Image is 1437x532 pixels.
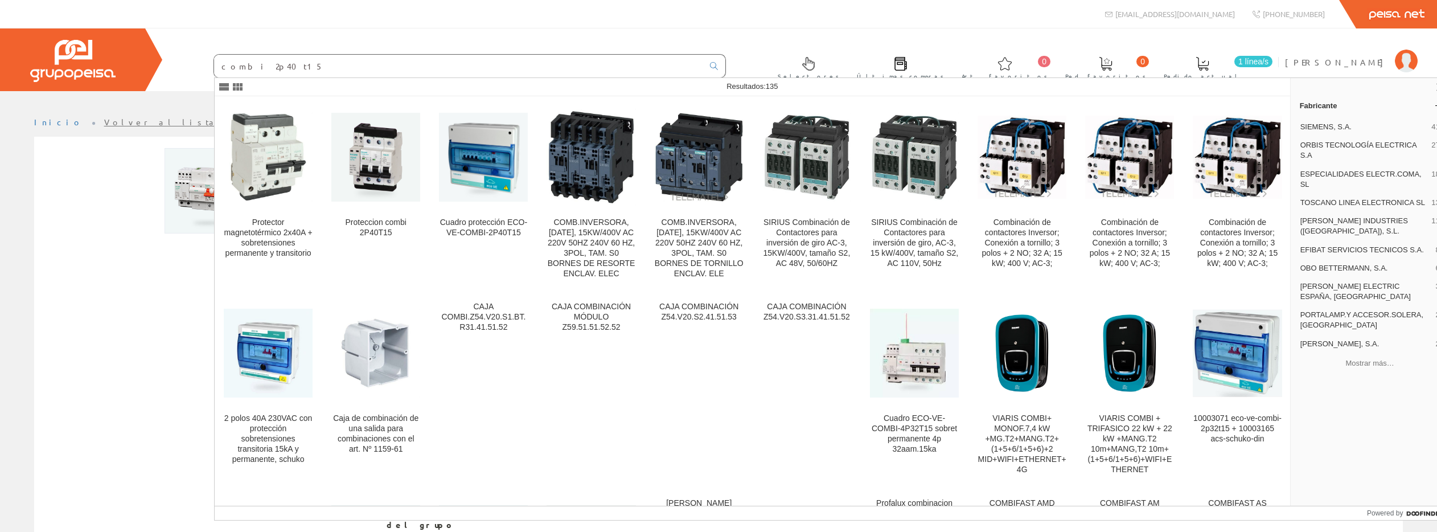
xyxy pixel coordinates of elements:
div: VIARIS COMBI+ MONOF.7,4 kW +MG.T2+MANG.T2+(1+5+6/1+5+6)+2 MID+WIFI+ETHERNET+4G [978,414,1066,475]
div: 2 polos 40A 230VAC con protección sobretensiones transitoria 15kA y permanente, schuko [224,414,313,465]
span: [PERSON_NAME] ELECTRIC ESPAÑA, [GEOGRAPHIC_DATA] [1300,281,1431,302]
img: VIARIS COMBI + TRIFASICO 22 kW + 22 kW +MANG.T2 10m+MANG,T2 10m+(1+5+6/1+5+6)+WIFI+ETHERNET [1085,309,1174,398]
img: 10003071 eco-ve-combi-2p32t15 + 10003165 acs-schuko-din [1193,309,1282,398]
img: VIARIS COMBI+ MONOF.7,4 kW +MG.T2+MANG.T2+(1+5+6/1+5+6)+2 MID+WIFI+ETHERNET+4G [978,309,1066,398]
span: 0 [1136,56,1149,67]
span: [PERSON_NAME] INDUSTRIES ([GEOGRAPHIC_DATA]), S.L. [1300,216,1427,236]
div: Cuadro protección ECO-VE-COMBI-2P40T15 [439,218,528,238]
div: CAJA COMBI.Z54.V20.S1.BT.R31.41.51.52 [439,302,528,333]
div: COMBIFAST AS 150/440 [1193,498,1282,519]
img: Grupo Peisa [30,40,116,82]
div: SIRIUS Combinación de Contactores para inversión de giro, AC-3, 15 kW/400V, tamaño S2, AC 110V, 50Hz [870,218,959,269]
img: Protector magnetotérmico 2x40A + sobretensiones permanente y transitorio [224,113,313,202]
img: SIRIUS Combinación de Contactores para inversión de giro AC-3, 15KW/400V, tamaño S2, AC 48V, 50/60HZ [762,113,851,202]
img: Proteccion combi 2P40T15 [331,113,420,202]
input: Buscar ... [214,55,703,77]
a: Volver al listado de productos [104,117,329,127]
a: Cuadro protección ECO-VE-COMBI-2P40T15 Cuadro protección ECO-VE-COMBI-2P40T15 [430,97,537,292]
div: Protector magnetotérmico 2x40A + sobretensiones permanente y transitorio [224,218,313,259]
span: OBO BETTERMANN, S.A. [1300,263,1431,273]
a: Proteccion combi 2P40T15 Proteccion combi 2P40T15 [322,97,429,292]
a: CAJA COMBI.Z54.V20.S1.BT.R31.41.51.52 [430,293,537,488]
img: COMB.INVERSORA, AC3, 15KW/400V AC 220V 50HZ 240V 60 HZ, 3POL, TAM. S0 BORNES DE TORNILLO ENCLAV. ELE [655,112,744,203]
span: 135 [766,82,778,91]
div: Combinación de contactores Inversor; Conexión a tornillo; 3 polos + 2 NO; 32 A; 15 kW; 400 V; AC-3; [978,218,1066,269]
span: TOSCANO LINEA ELECTRONICA SL [1300,198,1427,208]
div: VIARIS COMBI + TRIFASICO 22 kW + 22 kW +MANG.T2 10m+MANG,T2 10m+(1+5+6/1+5+6)+WIFI+ETHERNET [1085,414,1174,475]
a: Protector magnetotérmico 2x40A + sobretensiones permanente y transitorio Protector magnetotérmico... [215,97,322,292]
span: Powered by [1367,508,1403,518]
span: ORBIS TECNOLOGÍA ELECTRICA S.A [1300,140,1427,161]
a: CAJA COMBINACIÓN Z54.V20.S3.31.41.51.52 [753,293,860,488]
div: Caja de combinación de una salida para combinaciones con el art. Nº 1159-61 [331,414,420,455]
img: SIRIUS Combinación de Contactores para inversión de giro, AC-3, 15 kW/400V, tamaño S2, AC 110V, 50Hz [870,113,959,202]
a: SIRIUS Combinación de Contactores para inversión de giro, AC-3, 15 kW/400V, tamaño S2, AC 110V, 5... [861,97,968,292]
div: [PERSON_NAME] combinacion identica, EL24315 [655,498,744,529]
a: 10003071 eco-ve-combi-2p32t15 + 10003165 acs-schuko-din 10003071 eco-ve-combi-2p32t15 + 10003165 ... [1184,293,1291,488]
a: Cuadro ECO-VE-COMBI-4P32T15 sobret permanente 4p 32aam.15ka Cuadro ECO-VE-COMBI-4P32T15 sobret pe... [861,293,968,488]
span: [PERSON_NAME], S.A. [1300,339,1431,349]
span: SIEMENS, S.A. [1300,122,1427,132]
a: Últimas compras [845,47,950,87]
span: 0 [1038,56,1050,67]
div: Proteccion combi 2P40T15 [331,218,420,238]
span: Resultados: [726,82,778,91]
a: COMB.INVERSORA, AC3, 15KW/400V AC 220V 50HZ 240V 60 HZ, 3POL, TAM. S0 BORNES DE RESORTE ENCLAV. E... [537,97,644,292]
div: CAJA COMBINACIÓN MÓDULO Z59.51.51.52.52 [547,302,635,333]
a: 2 polos 40A 230VAC con protección sobretensiones transitoria 15kA y permanente, schuko 2 polos 40... [215,293,322,488]
img: Cuadro protección ECO-VE-COMBI-2P40T15 [439,113,528,202]
img: COMB.INVERSORA, AC3, 15KW/400V AC 220V 50HZ 240V 60 HZ, 3POL, TAM. S0 BORNES DE RESORTE ENCLAV. ELEC [547,109,635,206]
img: Foto artículo Combi-Pro-4p40t15 Protector sobretensiones (150x150) [165,148,250,234]
div: COMBIFAST AMD 150/440 [978,498,1066,519]
span: [EMAIL_ADDRESS][DOMAIN_NAME] [1115,9,1235,19]
a: Combinación de contactores Inversor; Conexión a tornillo; 3 polos + 2 NO; 32 A; 15 kW; 400 V; AC-... [968,97,1075,292]
a: COMB.INVERSORA, AC3, 15KW/400V AC 220V 50HZ 240V 60 HZ, 3POL, TAM. S0 BORNES DE TORNILLO ENCLAV. ... [646,97,753,292]
img: Caja de combinación de una salida para combinaciones con el art. Nº 1159-61 [331,309,420,398]
div: Profalux combinacion identica, 215470 [870,498,959,519]
div: 10003071 eco-ve-combi-2p32t15 + 10003165 acs-schuko-din [1193,414,1282,444]
a: Combinación de contactores Inversor; Conexión a tornillo; 3 polos + 2 NO; 32 A; 15 kW; 400 V; AC-... [1076,97,1183,292]
span: Selectores [778,71,839,82]
div: CAJA COMBINACIÓN Z54.V20.S2.41.51.53 [655,302,744,322]
span: PORTALAMP.Y ACCESOR.SOLERA, [GEOGRAPHIC_DATA] [1300,310,1431,330]
a: 1 línea/s Pedido actual [1152,47,1275,87]
div: Combinación de contactores Inversor; Conexión a tornillo; 3 polos + 2 NO; 32 A; 15 kW; 400 V; AC-3; [1085,218,1174,269]
img: Combinación de contactores Inversor; Conexión a tornillo; 3 polos + 2 NO; 32 A; 15 kW; 400 V; AC-3; [1085,116,1174,199]
div: COMB.INVERSORA, [DATE], 15KW/400V AC 220V 50HZ 240V 60 HZ, 3POL, TAM. S0 BORNES DE TORNILLO ENCLA... [655,218,744,279]
span: Ped. favoritos [1065,71,1146,82]
div: SIRIUS Combinación de Contactores para inversión de giro AC-3, 15KW/400V, tamaño S2, AC 48V, 50/60HZ [762,218,851,269]
a: Inicio [34,117,83,127]
div: COMBIFAST AM 150/440 [1085,498,1174,519]
span: [PERSON_NAME] [1285,56,1389,68]
div: COMB.INVERSORA, [DATE], 15KW/400V AC 220V 50HZ 240V 60 HZ, 3POL, TAM. S0 BORNES DE RESORTE ENCLAV... [547,218,635,279]
span: Art. favoritos [962,71,1048,82]
a: SIRIUS Combinación de Contactores para inversión de giro AC-3, 15KW/400V, tamaño S2, AC 48V, 50/6... [753,97,860,292]
img: 2 polos 40A 230VAC con protección sobretensiones transitoria 15kA y permanente, schuko [224,309,313,398]
span: Pedido actual [1164,71,1241,82]
a: CAJA COMBINACIÓN Z54.V20.S2.41.51.53 [646,293,753,488]
span: [PHONE_NUMBER] [1263,9,1325,19]
span: Últimas compras [857,71,944,82]
a: Selectores [766,47,845,87]
a: VIARIS COMBI+ MONOF.7,4 kW +MG.T2+MANG.T2+(1+5+6/1+5+6)+2 MID+WIFI+ETHERNET+4G VIARIS COMBI+ MONO... [968,293,1075,488]
span: 1 línea/s [1234,56,1272,67]
a: Combinación de contactores Inversor; Conexión a tornillo; 3 polos + 2 NO; 32 A; 15 kW; 400 V; AC-... [1184,97,1291,292]
a: VIARIS COMBI + TRIFASICO 22 kW + 22 kW +MANG.T2 10m+MANG,T2 10m+(1+5+6/1+5+6)+WIFI+ETHERNET VIARI... [1076,293,1183,488]
div: CAJA COMBINACIÓN Z54.V20.S3.31.41.51.52 [762,302,851,322]
div: Cuadro ECO-VE-COMBI-4P32T15 sobret permanente 4p 32aam.15ka [870,414,959,455]
span: ESPECIALIDADES ELECTR.COMA, SL [1300,169,1427,190]
a: [PERSON_NAME] [1285,47,1418,58]
div: Combinación de contactores Inversor; Conexión a tornillo; 3 polos + 2 NO; 32 A; 15 kW; 400 V; AC-3; [1193,218,1282,269]
span: EFIBAT SERVICIOS TECNICOS S.A. [1300,245,1431,255]
a: Caja de combinación de una salida para combinaciones con el art. Nº 1159-61 Caja de combinación d... [322,293,429,488]
img: Combinación de contactores Inversor; Conexión a tornillo; 3 polos + 2 NO; 32 A; 15 kW; 400 V; AC-3; [978,116,1066,199]
img: Cuadro ECO-VE-COMBI-4P32T15 sobret permanente 4p 32aam.15ka [870,309,959,398]
a: CAJA COMBINACIÓN MÓDULO Z59.51.51.52.52 [537,293,644,488]
img: Combinación de contactores Inversor; Conexión a tornillo; 3 polos + 2 NO; 32 A; 15 kW; 400 V; AC-3; [1193,116,1282,199]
